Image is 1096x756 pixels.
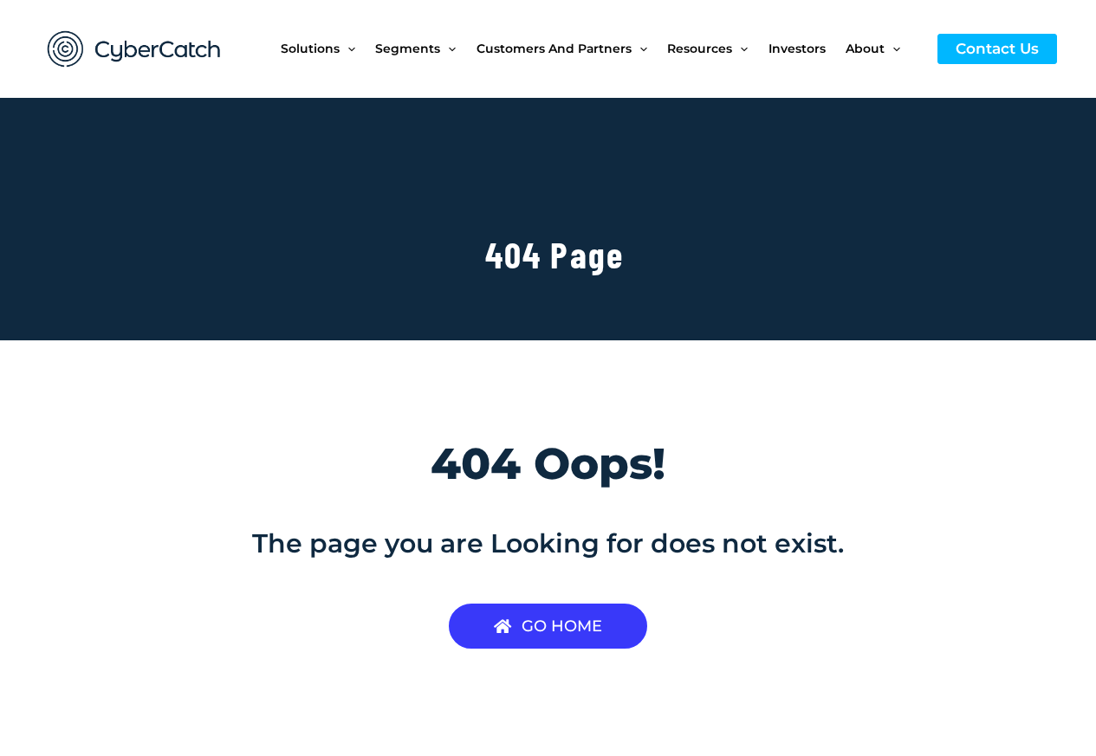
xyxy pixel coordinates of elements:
span: Resources [667,12,732,85]
span: Customers and Partners [477,12,632,85]
span: Menu Toggle [340,12,355,85]
span: Menu Toggle [732,12,748,85]
span: Menu Toggle [632,12,647,85]
span: Segments [375,12,440,85]
h2: 404 Oops! [63,436,1034,492]
h2: The page you are Looking for does not exist. [63,527,1034,560]
span: Menu Toggle [885,12,900,85]
img: CyberCatch [30,13,238,85]
span: GO HOME [522,618,602,634]
nav: Site Navigation: New Main Menu [281,12,920,85]
a: GO HOME [449,604,647,649]
span: Solutions [281,12,340,85]
span: Menu Toggle [440,12,456,85]
span: About [846,12,885,85]
a: Investors [768,12,846,85]
span: Investors [768,12,826,85]
a: Contact Us [937,34,1057,64]
h2: 404 Page [89,230,1021,278]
